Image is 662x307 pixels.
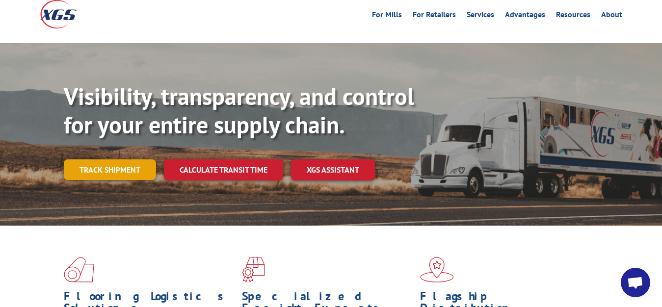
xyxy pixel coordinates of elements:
[64,257,94,282] img: xgs-icon-total-supply-chain-intelligence-red
[64,81,414,140] b: Visibility, transparency, and control for your entire supply chain.
[467,11,494,22] a: Services
[556,11,590,22] a: Resources
[291,159,375,180] a: XGS ASSISTANT
[372,11,402,22] a: For Mills
[64,159,156,180] a: Track shipment
[242,257,265,282] img: xgs-icon-focused-on-flooring-red
[505,11,545,22] a: Advantages
[601,11,622,22] a: About
[164,159,283,180] a: Calculate transit time
[420,257,454,282] img: xgs-icon-flagship-distribution-model-red
[621,268,650,297] div: Open chat
[413,11,456,22] a: For Retailers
